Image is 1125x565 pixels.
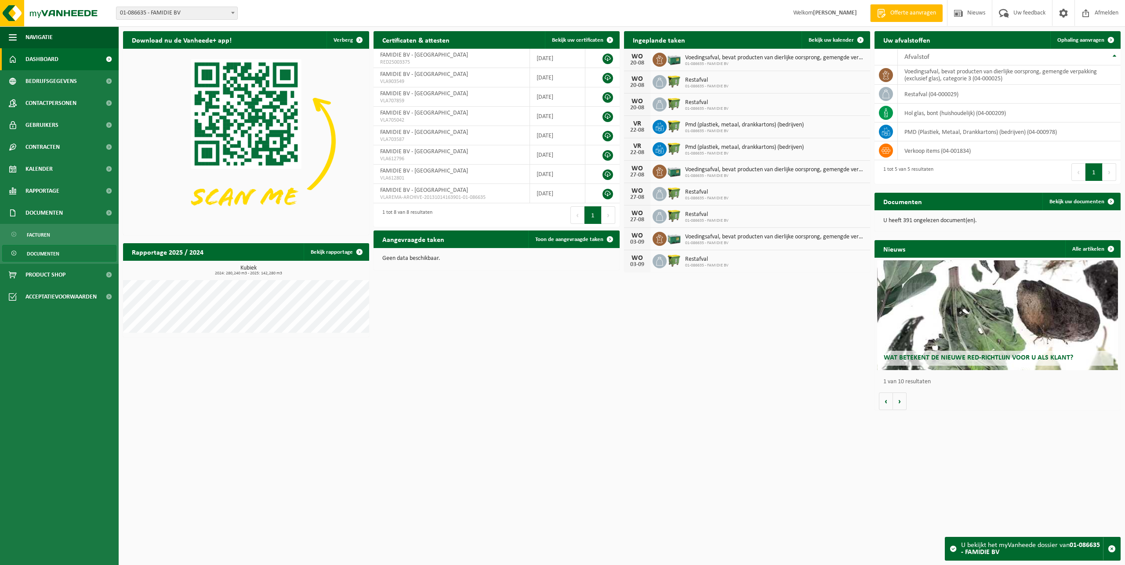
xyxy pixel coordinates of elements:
[685,151,804,156] span: 01-086635 - FAMIDIE BV
[667,74,682,89] img: WB-1100-HPE-GN-50
[628,76,646,83] div: WO
[380,136,523,143] span: VLA703587
[685,211,729,218] span: Restafval
[628,105,646,111] div: 20-08
[667,163,682,178] img: PB-LB-0680-HPE-GN-01
[667,119,682,133] img: WB-1100-HPE-GN-50
[685,122,804,129] span: Pmd (plastiek, metaal, drankkartons) (bedrijven)
[813,10,857,16] strong: [PERSON_NAME]
[667,96,682,111] img: WB-1100-HPE-GN-51
[888,9,938,18] span: Offerte aanvragen
[1042,193,1120,210] a: Bekijk uw documenten
[877,260,1118,370] a: Wat betekent de nieuwe RED-richtlijn voor u als klant?
[25,286,97,308] span: Acceptatievoorwaarden
[25,264,65,286] span: Product Shop
[602,206,615,224] button: Next
[961,537,1103,560] div: U bekijkt het myVanheede dossier van
[2,226,116,243] a: Facturen
[875,31,939,48] h2: Uw afvalstoffen
[685,256,729,263] span: Restafval
[628,98,646,105] div: WO
[883,379,1116,385] p: 1 van 10 resultaten
[685,166,866,173] span: Voedingsafval, bevat producten van dierlijke oorsprong, gemengde verpakking (exc...
[1071,163,1085,181] button: Previous
[628,165,646,172] div: WO
[898,122,1121,141] td: PMD (Plastiek, Metaal, Drankkartons) (bedrijven) (04-000978)
[535,237,603,242] span: Toon de aangevraagde taken
[127,265,369,276] h3: Kubiek
[685,189,729,196] span: Restafval
[530,126,586,145] td: [DATE]
[25,70,77,92] span: Bedrijfsgegevens
[25,114,58,136] span: Gebruikers
[879,162,933,182] div: 1 tot 5 van 5 resultaten
[898,85,1121,104] td: restafval (04-000029)
[380,71,468,78] span: FAMIDIE BV - [GEOGRAPHIC_DATA]
[123,243,212,260] h2: Rapportage 2025 / 2024
[25,136,60,158] span: Contracten
[883,218,1112,224] p: U heeft 391 ongelezen document(en).
[898,141,1121,160] td: verkoop items (04-001834)
[25,92,76,114] span: Contactpersonen
[667,141,682,156] img: WB-1100-HPE-GN-51
[530,184,586,203] td: [DATE]
[27,245,59,262] span: Documenten
[879,392,893,410] button: Vorige
[875,240,914,257] h2: Nieuws
[685,196,729,201] span: 01-086635 - FAMIDIE BV
[667,208,682,223] img: WB-1100-HPE-GN-51
[884,354,1073,361] span: Wat betekent de nieuwe RED-richtlijn voor u als klant?
[584,206,602,224] button: 1
[380,78,523,85] span: VLA903549
[304,243,368,261] a: Bekijk rapportage
[961,542,1100,556] strong: 01-086635 - FAMIDIE BV
[123,49,369,233] img: Download de VHEPlus App
[628,127,646,133] div: 22-08
[552,37,603,43] span: Bekijk uw certificaten
[667,186,682,201] img: WB-1100-HPE-GN-50
[380,117,523,124] span: VLA705042
[904,54,929,61] span: Afvalstof
[628,53,646,60] div: WO
[380,90,468,97] span: FAMIDIE BV - [GEOGRAPHIC_DATA]
[685,54,866,61] span: Voedingsafval, bevat producten van dierlijke oorsprong, gemengde verpakking (exc...
[530,87,586,107] td: [DATE]
[27,227,50,243] span: Facturen
[25,180,59,202] span: Rapportage
[327,31,368,49] button: Verberg
[380,187,468,194] span: FAMIDIE BV - [GEOGRAPHIC_DATA]
[685,129,804,134] span: 01-086635 - FAMIDIE BV
[1057,37,1104,43] span: Ophaling aanvragen
[628,83,646,89] div: 20-08
[685,263,729,268] span: 01-086635 - FAMIDIE BV
[380,175,523,182] span: VLA612801
[1085,163,1103,181] button: 1
[685,61,866,67] span: 01-086635 - FAMIDIE BV
[380,194,523,201] span: VLAREMA-ARCHIVE-20131014163901-01-086635
[624,31,694,48] h2: Ingeplande taken
[1103,163,1116,181] button: Next
[123,31,240,48] h2: Download nu de Vanheede+ app!
[667,253,682,268] img: WB-1100-HPE-GN-50
[380,59,523,66] span: RED25003375
[334,37,353,43] span: Verberg
[530,68,586,87] td: [DATE]
[530,107,586,126] td: [DATE]
[628,262,646,268] div: 03-09
[685,234,866,241] span: Voedingsafval, bevat producten van dierlijke oorsprong, gemengde verpakking (exc...
[628,194,646,201] div: 27-08
[628,255,646,262] div: WO
[628,150,646,156] div: 22-08
[898,104,1121,122] td: hol glas, bont (huishoudelijk) (04-000209)
[25,26,53,48] span: Navigatie
[530,165,586,184] td: [DATE]
[1050,31,1120,49] a: Ophaling aanvragen
[802,31,869,49] a: Bekijk uw kalender
[893,392,907,410] button: Volgende
[380,110,468,116] span: FAMIDIE BV - [GEOGRAPHIC_DATA]
[374,230,453,248] h2: Aangevraagde taken
[380,52,468,58] span: FAMIDIE BV - [GEOGRAPHIC_DATA]
[25,48,58,70] span: Dashboard
[685,144,804,151] span: Pmd (plastiek, metaal, drankkartons) (bedrijven)
[380,97,523,104] span: VLA707859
